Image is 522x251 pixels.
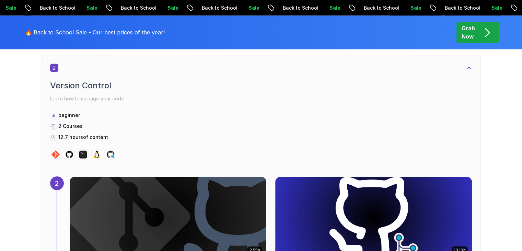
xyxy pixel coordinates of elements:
p: Sale [152,4,174,11]
img: git logo [51,150,60,159]
span: 2 Courses [58,123,83,129]
p: 🔥 Back to School Sale - Our best prices of the year! [25,28,165,36]
span: 2 [50,64,58,72]
p: Learn how to manage your code [50,94,472,103]
img: linux logo [93,150,101,159]
p: Sale [395,4,417,11]
img: terminal logo [79,150,87,159]
p: Back to School [186,4,233,11]
img: github logo [65,150,73,159]
p: Back to School [105,4,152,11]
p: Sale [476,4,498,11]
p: Back to School [348,4,395,11]
h2: Version Control [50,80,472,91]
p: Grab Now [462,24,475,41]
p: Sale [71,4,93,11]
p: Back to School [267,4,314,11]
div: 2 [50,176,64,190]
img: codespaces logo [106,150,115,159]
p: 12.7 hours of content [58,134,108,141]
p: beginner [58,112,80,119]
p: Sale [233,4,255,11]
p: Back to School [429,4,476,11]
p: Sale [314,4,336,11]
p: Back to School [24,4,71,11]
